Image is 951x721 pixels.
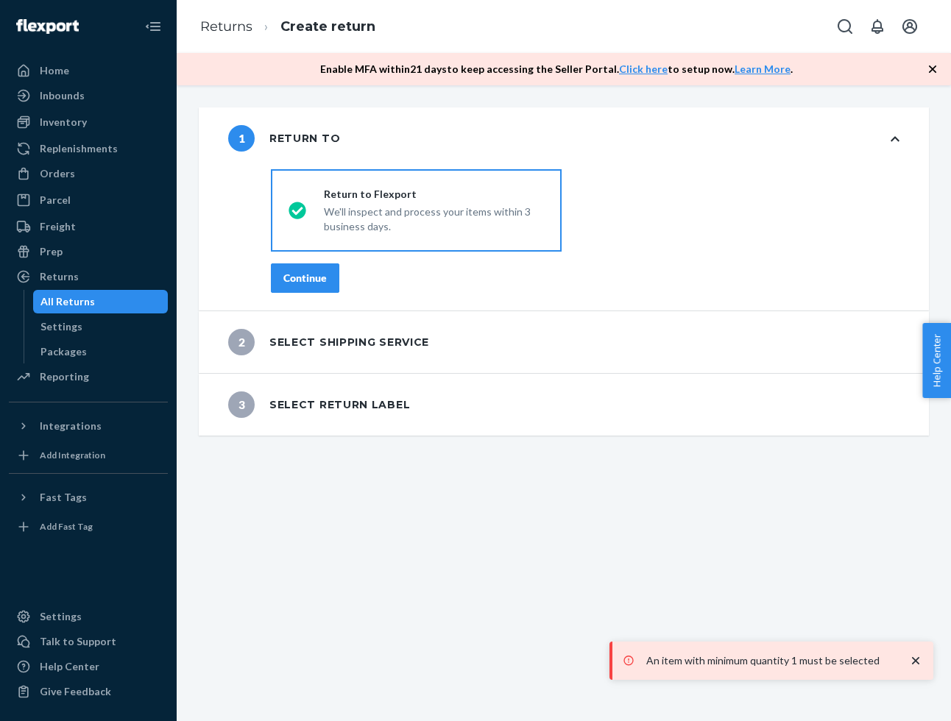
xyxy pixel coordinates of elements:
[40,419,102,433] div: Integrations
[200,18,252,35] a: Returns
[9,84,168,107] a: Inbounds
[40,269,79,284] div: Returns
[324,202,544,234] div: We'll inspect and process your items within 3 business days.
[9,240,168,263] a: Prep
[33,290,169,313] a: All Returns
[188,5,387,49] ol: breadcrumbs
[863,12,892,41] button: Open notifications
[9,414,168,438] button: Integrations
[40,115,87,129] div: Inventory
[830,12,860,41] button: Open Search Box
[9,265,168,288] a: Returns
[9,110,168,134] a: Inventory
[895,12,925,41] button: Open account menu
[619,63,668,75] a: Click here
[9,215,168,238] a: Freight
[33,340,169,363] a: Packages
[40,88,85,103] div: Inbounds
[40,294,95,309] div: All Returns
[9,162,168,185] a: Orders
[9,515,168,539] a: Add Fast Tag
[40,490,87,505] div: Fast Tags
[40,449,105,461] div: Add Integration
[9,59,168,82] a: Home
[228,329,255,355] span: 2
[9,188,168,212] a: Parcel
[228,125,255,152] span: 1
[9,444,168,467] a: Add Integration
[40,219,76,234] div: Freight
[31,10,84,24] span: Support
[40,63,69,78] div: Home
[40,244,63,259] div: Prep
[33,315,169,338] a: Settings
[283,271,327,285] div: Continue
[9,365,168,388] a: Reporting
[40,166,75,181] div: Orders
[40,684,111,699] div: Give Feedback
[138,12,168,41] button: Close Navigation
[646,653,894,668] p: An item with minimum quantity 1 must be selected
[280,18,375,35] a: Create return
[40,141,118,156] div: Replenishments
[735,63,791,75] a: Learn More
[40,634,116,649] div: Talk to Support
[40,520,93,533] div: Add Fast Tag
[228,391,410,418] div: Select return label
[40,344,87,359] div: Packages
[908,653,923,668] svg: close toast
[9,655,168,678] a: Help Center
[271,263,339,293] button: Continue
[16,19,79,34] img: Flexport logo
[40,609,82,624] div: Settings
[9,630,168,653] button: Talk to Support
[9,137,168,160] a: Replenishments
[922,323,951,398] button: Help Center
[9,680,168,703] button: Give Feedback
[324,187,544,202] div: Return to Flexport
[9,605,168,628] a: Settings
[228,329,429,355] div: Select shipping service
[40,369,89,384] div: Reporting
[40,319,82,334] div: Settings
[320,62,793,77] p: Enable MFA within 21 days to keep accessing the Seller Portal. to setup now. .
[228,125,340,152] div: Return to
[40,659,99,674] div: Help Center
[9,486,168,509] button: Fast Tags
[228,391,255,418] span: 3
[40,193,71,207] div: Parcel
